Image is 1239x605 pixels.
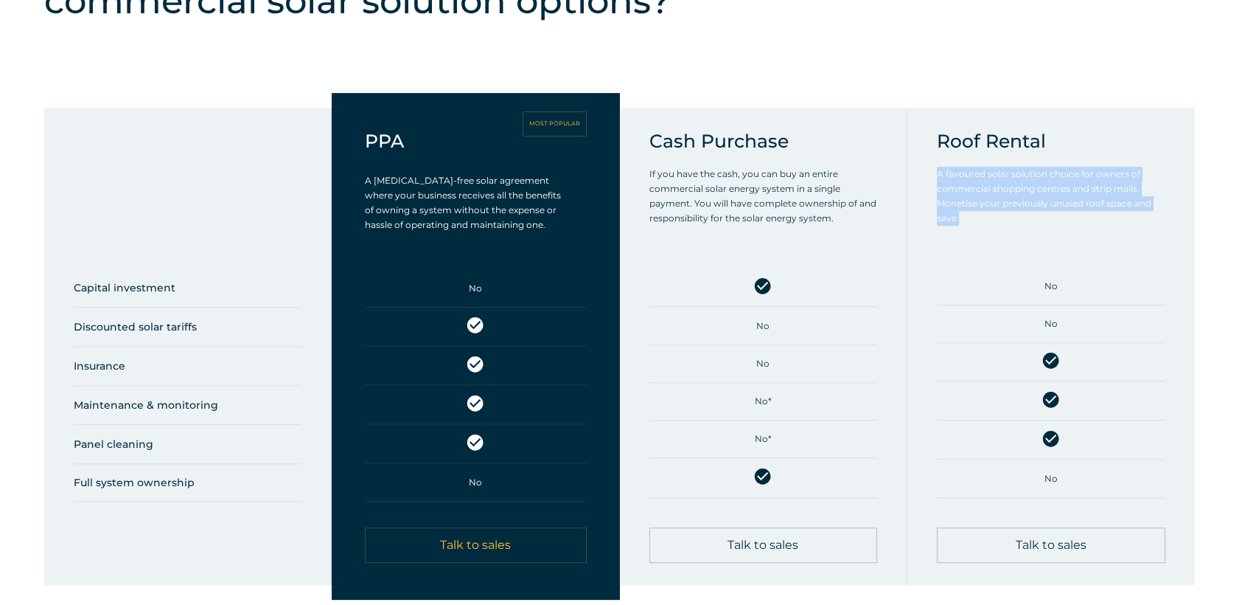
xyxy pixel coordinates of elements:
span: A [MEDICAL_DATA]-free solar agreement where your business receives all the benefits of owning a s... [365,175,561,230]
h5: Panel cleaning [74,433,301,455]
span: Talk to sales [1016,539,1086,551]
h5: No [937,313,1165,335]
h5: Maintenance & monitoring [74,394,301,416]
h5: Roof Rental [937,130,1165,152]
span: Talk to sales [727,539,798,551]
h5: Full system ownership [74,471,301,494]
a: Talk to sales [649,528,877,563]
h5: No [365,471,586,494]
p: If you have the cash, you can buy an entire commercial solar energy system in a single payment. Y... [649,167,883,226]
span: Talk to sales [440,539,511,551]
p: A favoured solar solution choice for owners of commercial shopping centres and strip malls. Monet... [937,167,1165,226]
h5: Discounted solar tariffs [74,316,301,338]
a: Talk to sales [937,528,1165,563]
h5: Insurance [74,355,301,377]
h5: Cash Purchase [649,130,883,152]
h5: No [649,315,877,337]
h5: PPA [365,130,404,152]
a: Talk to sales [365,528,586,563]
h5: MOST POPULAR [529,120,580,128]
h5: Capital investment [74,277,301,299]
h5: No [937,468,1165,490]
h5: No [365,277,586,300]
h5: No [649,353,877,375]
h5: No [937,275,1165,297]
